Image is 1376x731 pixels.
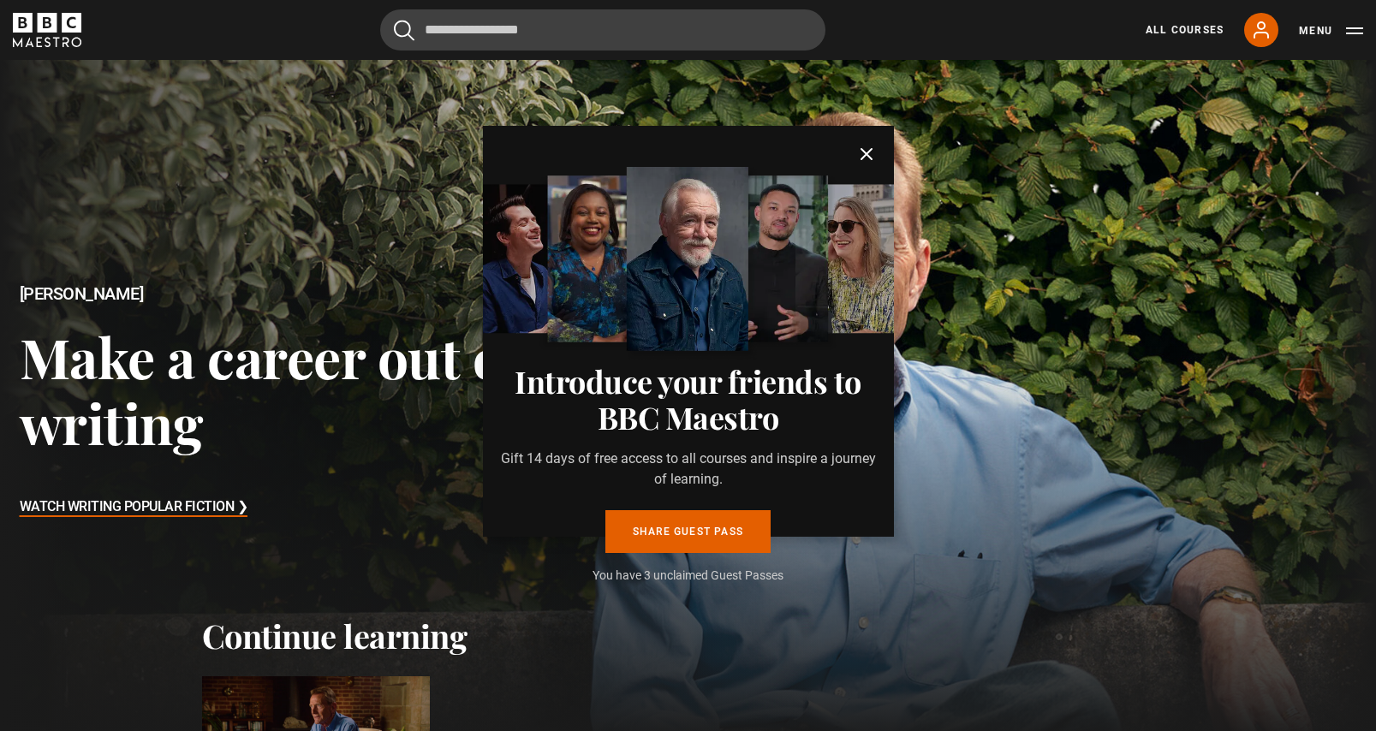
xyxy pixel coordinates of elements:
[20,284,551,304] h2: [PERSON_NAME]
[20,495,248,520] h3: Watch Writing Popular Fiction ❯
[13,13,81,47] svg: BBC Maestro
[202,616,1175,656] h2: Continue learning
[394,20,414,41] button: Submit the search query
[380,9,825,51] input: Search
[497,567,880,585] p: You have 3 unclaimed Guest Passes
[1146,22,1224,38] a: All Courses
[1299,22,1363,39] button: Toggle navigation
[20,324,551,456] h3: Make a career out of writing
[497,363,880,435] h3: Introduce your friends to BBC Maestro
[605,510,771,553] a: Share guest pass
[497,449,880,490] p: Gift 14 days of free access to all courses and inspire a journey of learning.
